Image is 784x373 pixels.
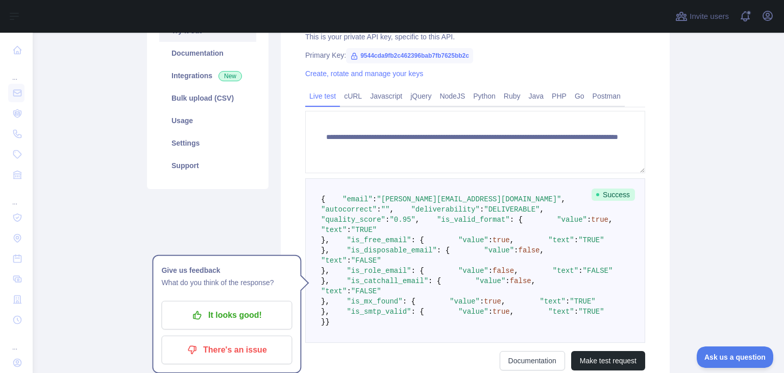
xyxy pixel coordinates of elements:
[321,236,330,244] span: },
[347,257,351,265] span: :
[510,216,523,224] span: : {
[592,189,635,201] span: Success
[589,88,625,104] a: Postman
[342,195,373,203] span: "email"
[347,267,411,275] span: "is_role_email"
[484,246,514,254] span: "value"
[510,308,514,316] span: ,
[578,267,582,275] span: :
[540,246,544,254] span: ,
[406,88,435,104] a: jQuery
[161,276,292,289] p: What do you think of the response?
[373,195,377,203] span: :
[321,308,330,316] span: },
[540,205,544,214] span: ,
[411,267,424,275] span: : {
[389,216,415,224] span: "0.95"
[608,216,612,224] span: ,
[415,216,420,224] span: ,
[159,109,256,132] a: Usage
[510,236,514,244] span: ,
[161,336,292,364] button: There's an issue
[321,195,325,203] span: {
[591,216,608,224] span: true
[548,88,571,104] a: PHP
[493,308,510,316] span: true
[305,32,645,42] div: This is your private API key, specific to this API.
[488,267,493,275] span: :
[557,216,587,224] span: "value"
[159,42,256,64] a: Documentation
[8,331,24,352] div: ...
[321,226,347,234] span: "text"
[346,48,473,63] span: 9544cda9fb2c462396bab7fb7625bb2c
[587,216,591,224] span: :
[347,308,411,316] span: "is_smtp_valid"
[159,64,256,87] a: Integrations New
[570,297,595,306] span: "TRUE"
[305,50,645,60] div: Primary Key:
[159,132,256,154] a: Settings
[437,246,450,254] span: : {
[531,277,535,285] span: ,
[321,318,325,326] span: }
[385,216,389,224] span: :
[450,297,480,306] span: "value"
[169,341,284,359] p: There's an issue
[500,351,565,370] a: Documentation
[8,186,24,206] div: ...
[218,71,242,81] span: New
[377,205,381,214] span: :
[501,297,505,306] span: ,
[411,236,424,244] span: : {
[169,307,284,324] p: It looks good!
[480,205,484,214] span: :
[321,205,377,214] span: "autocorrect"
[488,308,493,316] span: :
[514,246,518,254] span: :
[561,195,566,203] span: ,
[381,205,390,214] span: ""
[389,205,394,214] span: ,
[325,318,329,326] span: }
[469,88,500,104] a: Python
[493,267,514,275] span: false
[493,236,510,244] span: true
[351,287,381,295] span: "FALSE"
[574,236,578,244] span: :
[525,88,548,104] a: Java
[484,205,540,214] span: "DELIVERABLE"
[540,297,566,306] span: "text"
[435,88,469,104] a: NodeJS
[514,267,518,275] span: ,
[437,216,510,224] span: "is_valid_format"
[458,267,488,275] span: "value"
[500,88,525,104] a: Ruby
[351,257,381,265] span: "FALSE"
[571,351,645,370] button: Make test request
[411,308,424,316] span: : {
[347,277,428,285] span: "is_catchall_email"
[519,246,540,254] span: false
[428,277,441,285] span: : {
[321,246,330,254] span: },
[305,69,423,78] a: Create, rotate and manage your keys
[571,88,589,104] a: Go
[510,277,531,285] span: false
[458,236,488,244] span: "value"
[321,297,330,306] span: },
[578,308,604,316] span: "TRUE"
[347,236,411,244] span: "is_free_email"
[458,308,488,316] span: "value"
[161,301,292,330] button: It looks good!
[366,88,406,104] a: Javascript
[340,88,366,104] a: cURL
[690,11,729,22] span: Invite users
[505,277,509,285] span: :
[574,308,578,316] span: :
[480,297,484,306] span: :
[347,226,351,234] span: :
[583,267,613,275] span: "FALSE"
[476,277,506,285] span: "value"
[159,154,256,177] a: Support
